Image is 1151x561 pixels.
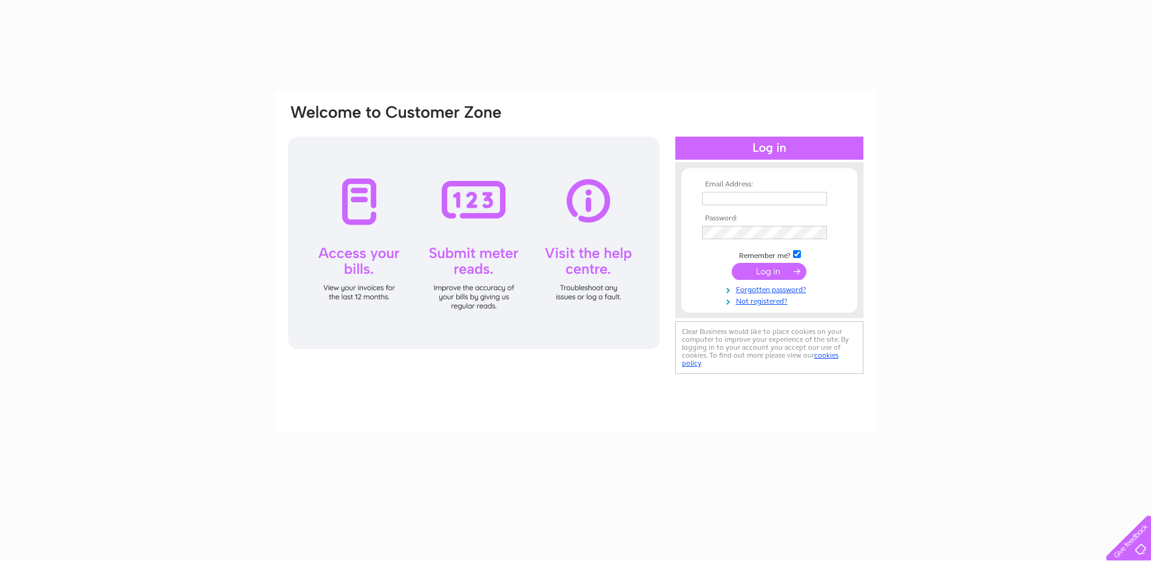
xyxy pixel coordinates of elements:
[702,283,840,294] a: Forgotten password?
[699,214,840,223] th: Password:
[675,321,863,374] div: Clear Business would like to place cookies on your computer to improve your experience of the sit...
[699,180,840,189] th: Email Address:
[732,263,806,280] input: Submit
[699,248,840,260] td: Remember me?
[682,351,839,367] a: cookies policy
[702,294,840,306] a: Not registered?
